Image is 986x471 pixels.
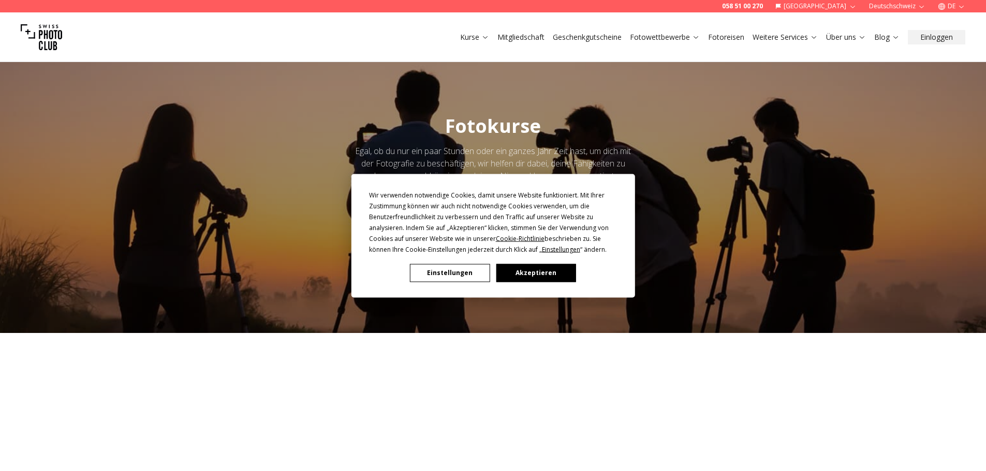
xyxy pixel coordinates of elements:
div: Wir verwenden notwendige Cookies, damit unsere Website funktioniert. Mit Ihrer Zustimmung können ... [369,189,617,254]
span: Cookie-Richtlinie [496,234,544,242]
button: Akzeptieren [496,264,576,282]
div: Cookie Consent Prompt [351,174,635,297]
span: Einstellungen [542,245,580,253]
button: Einstellungen [410,264,490,282]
